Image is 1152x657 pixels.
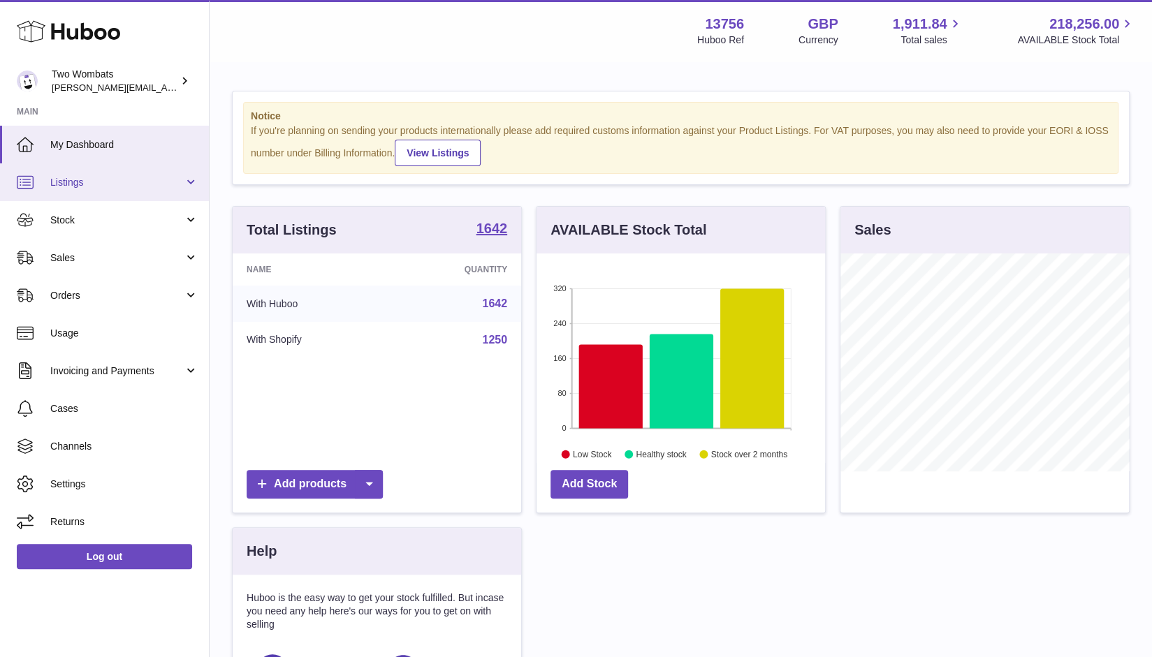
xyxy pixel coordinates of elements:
[247,591,507,631] p: Huboo is the easy way to get your stock fulfilled. But incase you need any help here's our ways f...
[553,319,566,327] text: 240
[551,470,628,499] a: Add Stock
[482,334,507,346] a: 1250
[50,327,198,340] span: Usage
[893,15,947,34] span: 1,911.84
[247,542,277,561] h3: Help
[50,515,198,529] span: Returns
[1049,15,1119,34] span: 218,256.00
[50,289,184,302] span: Orders
[50,176,184,189] span: Listings
[1017,34,1135,47] span: AVAILABLE Stock Total
[573,449,612,459] text: Low Stock
[17,71,38,91] img: adam.randall@twowombats.com
[799,34,838,47] div: Currency
[50,214,184,227] span: Stock
[251,124,1111,166] div: If you're planning on sending your products internationally please add required customs informati...
[247,470,383,499] a: Add products
[50,440,198,453] span: Channels
[251,110,1111,123] strong: Notice
[50,251,184,265] span: Sales
[233,286,388,322] td: With Huboo
[482,297,507,309] a: 1642
[553,284,566,293] text: 320
[476,221,508,235] strong: 1642
[1017,15,1135,47] a: 218,256.00 AVAILABLE Stock Total
[52,68,177,94] div: Two Wombats
[551,221,706,239] h3: AVAILABLE Stock Total
[388,253,521,286] th: Quantity
[562,424,566,432] text: 0
[893,15,963,47] a: 1,911.84 Total sales
[50,402,198,415] span: Cases
[233,253,388,286] th: Name
[711,449,787,459] text: Stock over 2 months
[636,449,687,459] text: Healthy stock
[50,364,184,378] span: Invoicing and Payments
[50,478,198,491] span: Settings
[17,544,192,569] a: Log out
[50,138,198,152] span: My Dashboard
[553,354,566,362] text: 160
[854,221,891,239] h3: Sales
[233,322,388,358] td: With Shopify
[705,15,744,34] strong: 13756
[901,34,963,47] span: Total sales
[247,221,337,239] h3: Total Listings
[52,82,355,93] span: [PERSON_NAME][EMAIL_ADDRESS][PERSON_NAME][DOMAIN_NAME]
[476,221,508,238] a: 1642
[395,140,481,166] a: View Listings
[697,34,744,47] div: Huboo Ref
[557,389,566,397] text: 80
[808,15,838,34] strong: GBP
